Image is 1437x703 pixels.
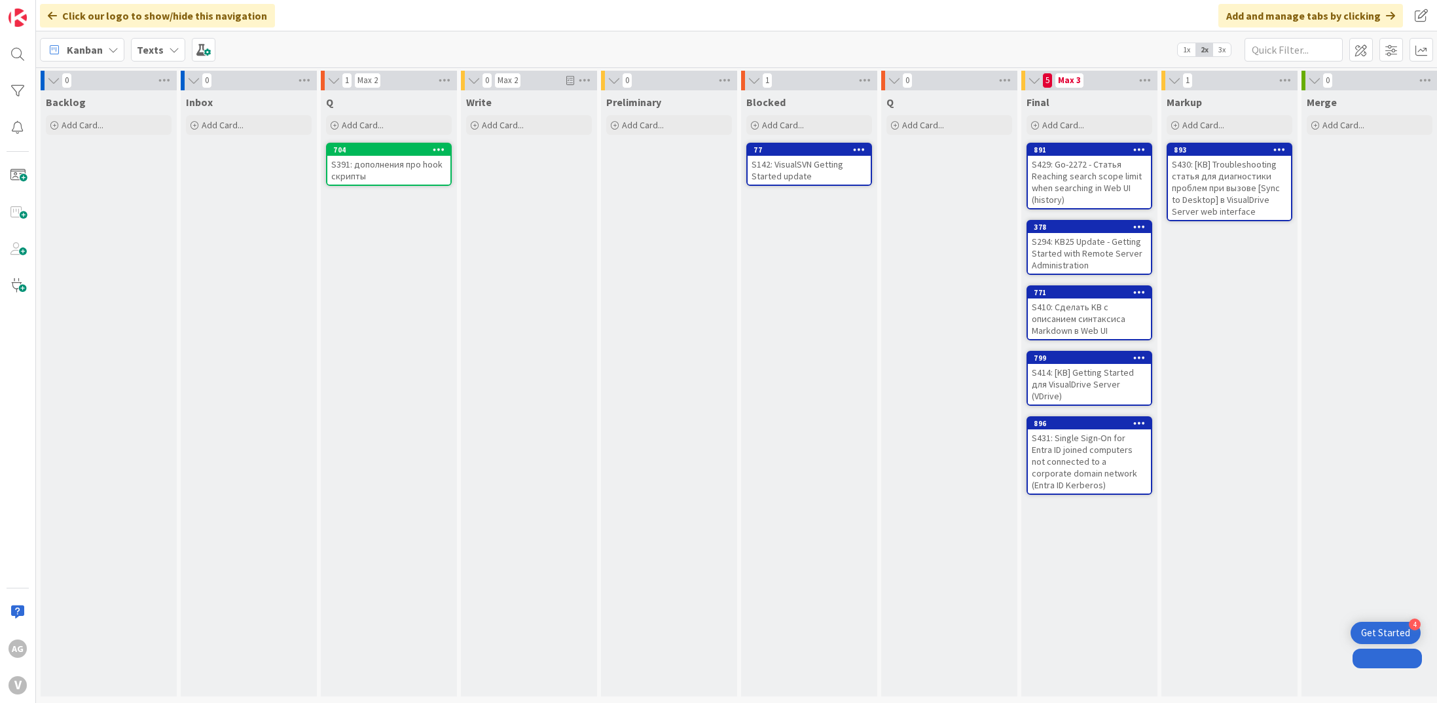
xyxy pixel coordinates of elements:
div: 893S430: [KB] Troubleshooting статья для диагностики проблем при вызове [Sync to Desktop] в Visua... [1168,144,1291,220]
div: 771 [1028,287,1151,298]
span: Q [886,96,894,109]
a: 77S142: VisualSVN Getting Started update [746,143,872,186]
div: S142: VisualSVN Getting Started update [748,156,871,185]
div: 896 [1034,419,1151,428]
span: Q [326,96,333,109]
span: 0 [482,73,492,88]
div: Add and manage tabs by clicking [1218,4,1403,27]
span: Blocked [746,96,786,109]
a: 771S410: Сделать KB с описанием синтаксиса Markdown в Web UI [1027,285,1152,340]
div: 891 [1028,144,1151,156]
a: 799S414: [KB] Getting Started для VisualDrive Server (VDrive) [1027,351,1152,406]
span: Kanban [67,42,103,58]
div: 799S414: [KB] Getting Started для VisualDrive Server (VDrive) [1028,352,1151,405]
a: 896S431: Single Sign-On for Entra ID joined computers not connected to a corporate domain network... [1027,416,1152,495]
a: 893S430: [KB] Troubleshooting статья для диагностики проблем при вызове [Sync to Desktop] в Visua... [1167,143,1292,221]
div: 77S142: VisualSVN Getting Started update [748,144,871,185]
div: S294: KB25 Update - Getting Started with Remote Server Administration [1028,233,1151,274]
span: Backlog [46,96,86,109]
span: Add Card... [1182,119,1224,131]
div: 704 [333,145,450,154]
div: 891S429: Go-2272 - Статья Reaching search scope limit when searching in Web UI (history) [1028,144,1151,208]
span: 3x [1213,43,1231,56]
span: Add Card... [1322,119,1364,131]
div: 704S391: дополнения про hook скрипты [327,144,450,185]
div: 378 [1028,221,1151,233]
div: S410: Сделать KB с описанием синтаксиса Markdown в Web UI [1028,298,1151,339]
span: 0 [202,73,212,88]
span: 1x [1178,43,1195,56]
span: 2x [1195,43,1213,56]
span: Add Card... [622,119,664,131]
span: Preliminary [606,96,661,109]
div: 893 [1174,145,1291,154]
input: Quick Filter... [1245,38,1343,62]
span: 1 [1182,73,1193,88]
span: Final [1027,96,1049,109]
div: Max 2 [498,77,518,84]
span: 1 [342,73,352,88]
span: 0 [902,73,913,88]
div: V [9,676,27,694]
a: 378S294: KB25 Update - Getting Started with Remote Server Administration [1027,220,1152,275]
b: Texts [137,43,164,56]
span: Add Card... [762,119,804,131]
div: 771S410: Сделать KB с описанием синтаксиса Markdown в Web UI [1028,287,1151,339]
div: 77 [754,145,871,154]
img: Visit kanbanzone.com [9,9,27,27]
div: S414: [KB] Getting Started для VisualDrive Server (VDrive) [1028,364,1151,405]
span: Markup [1167,96,1202,109]
span: Inbox [186,96,213,109]
span: Add Card... [482,119,524,131]
div: Click our logo to show/hide this navigation [40,4,275,27]
span: Merge [1307,96,1337,109]
span: 0 [622,73,632,88]
div: Get Started [1361,626,1410,640]
span: Add Card... [202,119,244,131]
div: 896S431: Single Sign-On for Entra ID joined computers not connected to a corporate domain network... [1028,418,1151,494]
span: 1 [762,73,773,88]
a: 704S391: дополнения про hook скрипты [326,143,452,186]
div: 771 [1034,288,1151,297]
div: S429: Go-2272 - Статья Reaching search scope limit when searching in Web UI (history) [1028,156,1151,208]
span: Add Card... [1042,119,1084,131]
div: Open Get Started checklist, remaining modules: 4 [1351,622,1421,644]
div: 891 [1034,145,1151,154]
div: 799 [1028,352,1151,364]
div: 896 [1028,418,1151,429]
div: Max 2 [357,77,378,84]
span: Add Card... [62,119,103,131]
div: Max 3 [1058,77,1081,84]
div: 4 [1409,619,1421,630]
span: 0 [1322,73,1333,88]
div: 704 [327,144,450,156]
span: Add Card... [342,119,384,131]
div: S391: дополнения про hook скрипты [327,156,450,185]
span: 5 [1042,73,1053,88]
div: 893 [1168,144,1291,156]
div: 799 [1034,353,1151,363]
div: S430: [KB] Troubleshooting статья для диагностики проблем при вызове [Sync to Desktop] в VisualDr... [1168,156,1291,220]
a: 891S429: Go-2272 - Статья Reaching search scope limit when searching in Web UI (history) [1027,143,1152,209]
span: Add Card... [902,119,944,131]
span: Write [466,96,492,109]
div: AG [9,640,27,658]
div: S431: Single Sign-On for Entra ID joined computers not connected to a corporate domain network (E... [1028,429,1151,494]
span: 0 [62,73,72,88]
div: 77 [748,144,871,156]
div: 378 [1034,223,1151,232]
div: 378S294: KB25 Update - Getting Started with Remote Server Administration [1028,221,1151,274]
